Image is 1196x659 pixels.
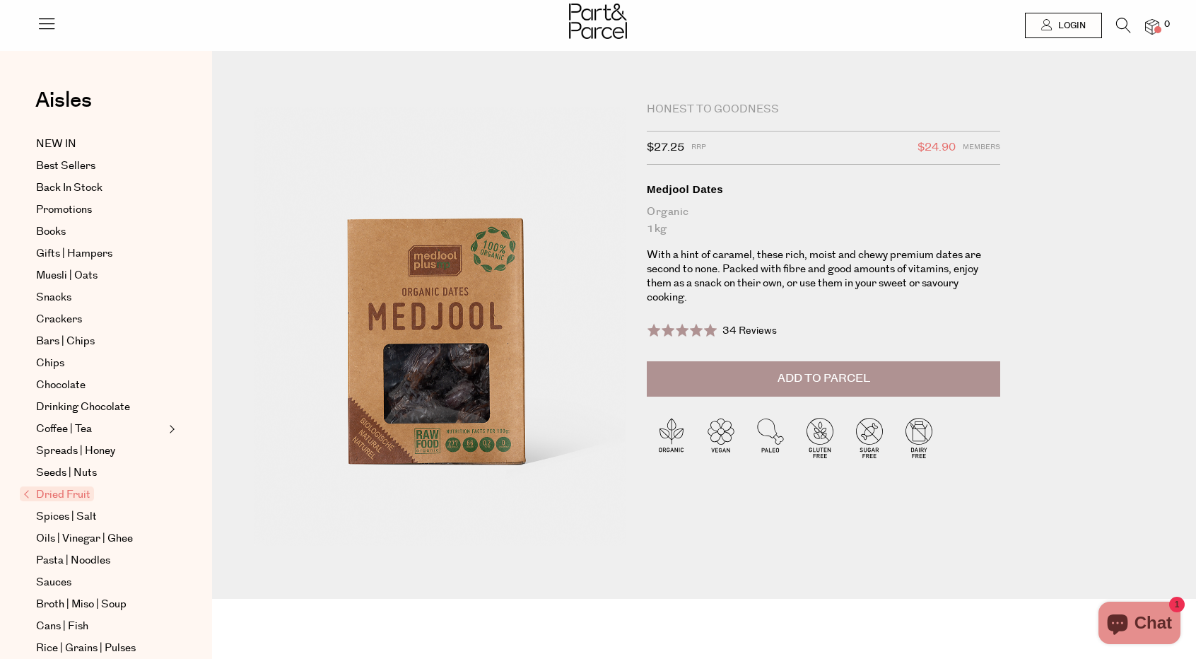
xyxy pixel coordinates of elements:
[36,465,97,482] span: Seeds | Nuts
[23,486,165,503] a: Dried Fruit
[696,413,746,462] img: P_P-ICONS-Live_Bec_V11_Vegan.svg
[36,443,165,460] a: Spreads | Honey
[963,139,1000,157] span: Members
[36,552,110,569] span: Pasta | Noodles
[36,333,165,350] a: Bars | Chips
[36,443,115,460] span: Spreads | Honey
[917,139,956,157] span: $24.90
[36,136,76,153] span: NEW IN
[36,574,165,591] a: Sauces
[647,361,1000,397] button: Add to Parcel
[722,324,777,338] span: 34 Reviews
[36,245,165,262] a: Gifts | Hampers
[1161,18,1173,31] span: 0
[36,158,165,175] a: Best Sellers
[165,421,175,438] button: Expand/Collapse Coffee | Tea
[778,371,870,387] span: Add to Parcel
[36,596,165,613] a: Broth | Miso | Soup
[36,180,165,197] a: Back In Stock
[894,413,944,462] img: P_P-ICONS-Live_Bec_V11_Dairy_Free.svg
[254,107,626,546] img: Medjool Dates
[36,421,165,438] a: Coffee | Tea
[36,530,165,547] a: Oils | Vinegar | Ghee
[1094,602,1185,648] inbox-online-store-chat: Shopify online store chat
[647,204,1000,238] div: Organic 1kg
[647,248,1000,305] p: With a hint of caramel, these rich, moist and chewy premium dates are second to none. Packed with...
[36,596,127,613] span: Broth | Miso | Soup
[746,413,795,462] img: P_P-ICONS-Live_Bec_V11_Paleo.svg
[36,223,165,240] a: Books
[569,4,627,39] img: Part&Parcel
[36,640,136,657] span: Rice | Grains | Pulses
[36,465,165,482] a: Seeds | Nuts
[1055,20,1086,32] span: Login
[845,413,894,462] img: P_P-ICONS-Live_Bec_V11_Sugar_Free.svg
[36,618,88,635] span: Cans | Fish
[36,399,130,416] span: Drinking Chocolate
[795,413,845,462] img: P_P-ICONS-Live_Bec_V11_Gluten_Free.svg
[36,202,165,218] a: Promotions
[36,377,165,394] a: Chocolate
[647,103,1000,117] div: Honest to Goodness
[36,333,95,350] span: Bars | Chips
[36,355,165,372] a: Chips
[1025,13,1102,38] a: Login
[36,311,82,328] span: Crackers
[647,413,696,462] img: P_P-ICONS-Live_Bec_V11_Organic.svg
[36,267,98,284] span: Muesli | Oats
[691,139,706,157] span: RRP
[20,486,94,501] span: Dried Fruit
[36,202,92,218] span: Promotions
[1145,19,1159,34] a: 0
[35,90,92,125] a: Aisles
[36,508,165,525] a: Spices | Salt
[36,180,102,197] span: Back In Stock
[36,530,133,547] span: Oils | Vinegar | Ghee
[36,640,165,657] a: Rice | Grains | Pulses
[36,311,165,328] a: Crackers
[36,552,165,569] a: Pasta | Noodles
[36,421,92,438] span: Coffee | Tea
[36,289,71,306] span: Snacks
[36,399,165,416] a: Drinking Chocolate
[36,267,165,284] a: Muesli | Oats
[36,377,86,394] span: Chocolate
[647,139,684,157] span: $27.25
[36,158,95,175] span: Best Sellers
[36,618,165,635] a: Cans | Fish
[36,355,64,372] span: Chips
[36,136,165,153] a: NEW IN
[647,182,1000,197] div: Medjool Dates
[36,223,66,240] span: Books
[36,245,112,262] span: Gifts | Hampers
[36,574,71,591] span: Sauces
[36,289,165,306] a: Snacks
[36,508,97,525] span: Spices | Salt
[35,85,92,116] span: Aisles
